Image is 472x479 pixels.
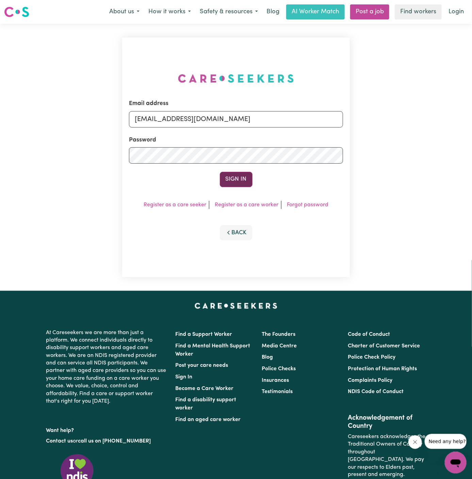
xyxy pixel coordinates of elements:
[286,4,345,19] a: AI Worker Match
[176,363,228,368] a: Post your care needs
[78,438,151,444] a: call us on [PHONE_NUMBER]
[176,374,193,380] a: Sign In
[195,303,277,309] a: Careseekers home page
[195,5,262,19] button: Safety & resources
[176,397,237,411] a: Find a disability support worker
[348,355,395,360] a: Police Check Policy
[144,5,195,19] button: How it works
[220,172,253,187] button: Sign In
[287,202,328,208] a: Forgot password
[262,355,273,360] a: Blog
[262,389,293,394] a: Testimonials
[220,225,253,240] button: Back
[144,202,206,208] a: Register as a care seeker
[350,4,389,19] a: Post a job
[262,366,296,372] a: Police Checks
[176,417,241,422] a: Find an aged care worker
[176,332,232,337] a: Find a Support Worker
[105,5,144,19] button: About us
[425,434,467,449] iframe: Message from company
[348,414,426,430] h2: Acknowledgement of Country
[262,378,289,383] a: Insurances
[129,111,343,128] input: Email address
[348,389,404,394] a: NDIS Code of Conduct
[46,435,167,448] p: or
[262,343,297,349] a: Media Centre
[408,435,422,449] iframe: Close message
[444,4,468,19] a: Login
[129,136,156,145] label: Password
[46,326,167,408] p: At Careseekers we are more than just a platform. We connect individuals directly to disability su...
[395,4,442,19] a: Find workers
[4,4,29,20] a: Careseekers logo
[176,343,250,357] a: Find a Mental Health Support Worker
[129,99,168,108] label: Email address
[4,6,29,18] img: Careseekers logo
[348,378,392,383] a: Complaints Policy
[348,332,390,337] a: Code of Conduct
[348,343,420,349] a: Charter of Customer Service
[262,332,295,337] a: The Founders
[445,452,467,474] iframe: Button to launch messaging window
[262,4,283,19] a: Blog
[348,366,417,372] a: Protection of Human Rights
[176,386,234,391] a: Become a Care Worker
[46,424,167,434] p: Want help?
[215,202,278,208] a: Register as a care worker
[46,438,73,444] a: Contact us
